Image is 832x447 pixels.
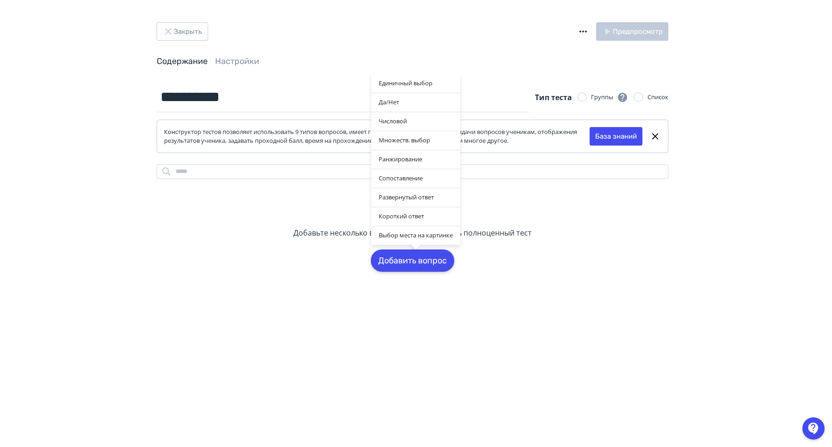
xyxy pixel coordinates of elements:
[371,93,460,112] div: Да/Нет
[371,74,460,93] div: Единичный выбор
[371,131,460,150] div: Множеств. выбор
[371,226,460,245] div: Выбор места на картинке
[371,150,460,169] div: Ранжирование
[371,169,460,188] div: Сопоставление
[371,207,460,226] div: Короткий ответ
[371,112,460,131] div: Числовой
[371,188,460,207] div: Развернутый ответ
